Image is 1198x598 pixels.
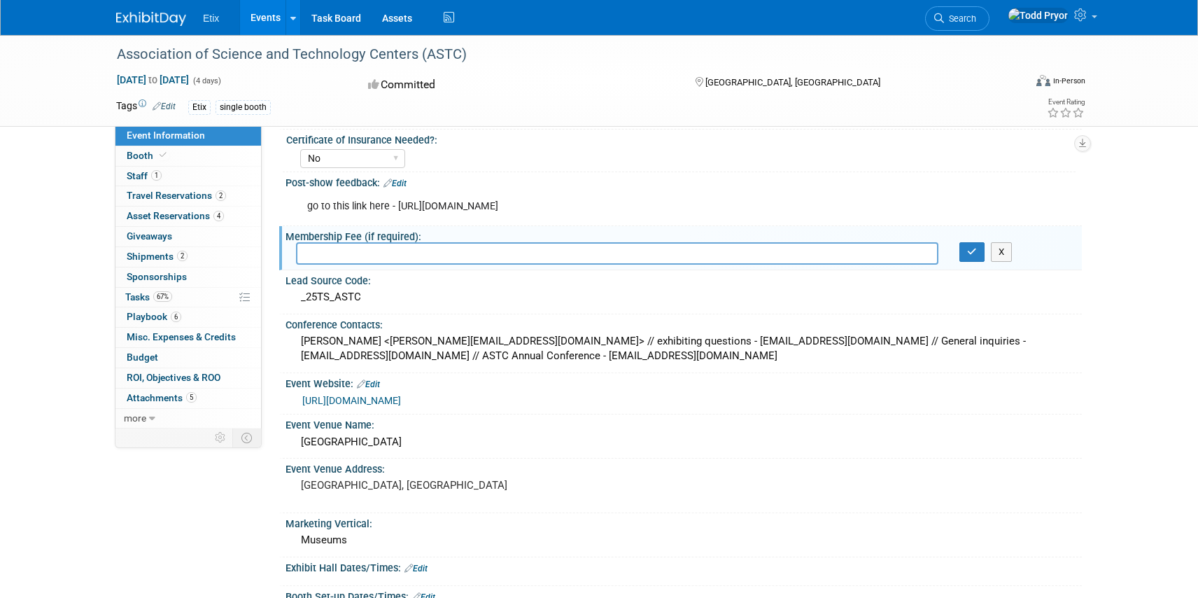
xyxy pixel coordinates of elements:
[177,251,188,261] span: 2
[116,12,186,26] img: ExhibitDay
[171,312,181,322] span: 6
[115,328,261,347] a: Misc. Expenses & Credits
[127,130,205,141] span: Event Information
[941,73,1085,94] div: Event Format
[115,288,261,307] a: Tasks67%
[286,415,1082,432] div: Event Venue Name:
[115,409,261,429] a: more
[302,395,401,406] a: [URL][DOMAIN_NAME]
[115,267,261,287] a: Sponsorships
[1052,76,1085,86] div: In-Person
[151,170,162,181] span: 1
[153,102,176,111] a: Edit
[115,247,261,267] a: Shipments2
[1036,75,1050,86] img: Format-Inperson.png
[186,392,197,403] span: 5
[127,352,158,363] span: Budget
[192,76,221,85] span: (4 days)
[357,380,380,389] a: Edit
[115,227,261,246] a: Giveaways
[124,412,146,424] span: more
[286,270,1082,288] div: Lead Source Code:
[286,459,1082,476] div: Event Venue Address:
[705,77,880,88] span: [GEOGRAPHIC_DATA], [GEOGRAPHIC_DATA]
[127,392,197,403] span: Attachments
[127,251,188,262] span: Shipments
[286,226,1082,244] div: Membership Fee (if required):
[115,167,261,186] a: Staff1
[116,74,190,86] span: [DATE] [DATE]
[296,331,1071,368] div: [PERSON_NAME] <[PERSON_NAME][EMAIL_ADDRESS][DOMAIN_NAME]> // exhibiting questions - [EMAIL_ADDRES...
[127,372,220,383] span: ROI, Objectives & ROO
[286,373,1082,391] div: Event Website:
[925,6,989,31] a: Search
[116,99,176,115] td: Tags
[127,331,236,342] span: Misc. Expenses & Credits
[296,431,1071,453] div: [GEOGRAPHIC_DATA]
[115,207,261,226] a: Asset Reservations4
[125,291,172,303] span: Tasks
[216,190,226,201] span: 2
[127,271,187,282] span: Sponsorships
[127,230,172,242] span: Giveaways
[286,172,1082,190] div: Post-show feedback:
[115,389,261,408] a: Attachments5
[127,150,169,161] span: Booth
[216,100,271,115] div: single booth
[404,564,428,573] a: Edit
[115,186,261,206] a: Travel Reservations2
[146,74,160,85] span: to
[213,211,224,221] span: 4
[209,429,233,447] td: Personalize Event Tab Strip
[115,348,261,368] a: Budget
[188,100,211,115] div: Etix
[127,170,162,181] span: Staff
[286,557,1082,576] div: Exhibit Hall Dates/Times:
[153,291,172,302] span: 67%
[991,242,1013,262] button: X
[364,73,673,97] div: Committed
[115,307,261,327] a: Playbook6
[944,13,976,24] span: Search
[296,529,1071,551] div: Museums
[286,314,1082,332] div: Conference Contacts:
[1008,8,1069,23] img: Todd Pryor
[296,286,1071,308] div: _25TS_ASTC
[301,479,602,492] pre: [GEOGRAPHIC_DATA], [GEOGRAPHIC_DATA]
[383,179,407,188] a: Edit
[115,146,261,166] a: Booth
[203,13,219,24] span: Etix
[286,513,1082,531] div: Marketing Vertical:
[115,126,261,146] a: Event Information
[307,200,919,214] p: go to this link here - [URL][DOMAIN_NAME]
[112,42,1003,67] div: Association of Science and Technology Centers (ASTC)
[127,210,224,221] span: Asset Reservations
[127,190,226,201] span: Travel Reservations
[1047,99,1085,106] div: Event Rating
[160,151,167,159] i: Booth reservation complete
[286,130,1076,147] div: Certificate of Insurance Needed?:
[115,368,261,388] a: ROI, Objectives & ROO
[127,311,181,322] span: Playbook
[233,429,262,447] td: Toggle Event Tabs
